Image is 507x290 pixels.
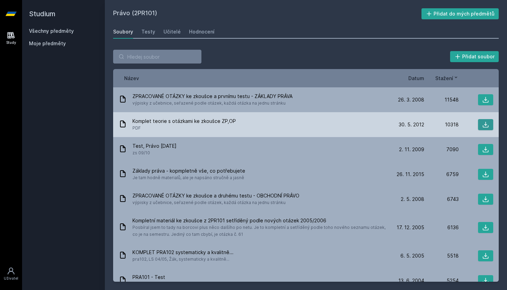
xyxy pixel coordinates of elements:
a: Uživatel [1,263,21,284]
h2: Právo (2PR101) [113,8,421,19]
span: PRA101 (Právo) [132,281,165,288]
a: Soubory [113,25,133,39]
div: 6136 [424,224,459,231]
button: Přidat do mých předmětů [421,8,499,19]
span: Posbíral jsem to tady na borcovi plus něco dalšího po netu. Je to kompletní a setříděný podle toh... [132,224,387,238]
span: Moje předměty [29,40,66,47]
a: Učitelé [163,25,181,39]
span: 17. 12. 2005 [397,224,424,231]
span: výpisky z učebnice, seřazené podle otázek, každá otázka na jednu stránku [132,100,292,107]
div: 10318 [424,121,459,128]
div: Testy [141,28,155,35]
div: 7090 [424,146,459,153]
a: Testy [141,25,155,39]
div: Study [6,40,16,45]
button: Datum [408,75,424,82]
span: 2. 11. 2009 [399,146,424,153]
div: 6759 [424,171,459,178]
span: Kompletní materiál ke zkoušce z 2PR101 setříděný podle nových otázek 2005/2006 [132,217,387,224]
span: 26. 11. 2015 [397,171,424,178]
input: Hledej soubor [113,50,201,64]
span: pra102, LS 04/05, Žák, systematicky a kvalitně... [132,256,233,263]
a: Všechny předměty [29,28,74,34]
div: 6743 [424,196,459,203]
span: výpisky z učebnice, seřazené podle otázek, každá otázka na jednu stránku [132,199,299,206]
span: ZPRACOVANÉ OTÁZKY ke zkoušce a prvnímu testu - ZÁKLADY PRÁVA [132,93,292,100]
span: 26. 3. 2008 [398,96,424,103]
span: KOMPLET PRA102 systematicky a kvalitně... [132,249,233,256]
div: 11548 [424,96,459,103]
span: ZPRACOVANÉ OTÁZKY ke zkoušce a druhému testu - OBCHODNÍ PRÁVO [132,192,299,199]
span: Stažení [435,75,453,82]
span: Komplet teorie s otázkami ke zkoušce ZP,OP [132,118,236,125]
span: 13. 6. 2004 [398,277,424,284]
span: 6. 5. 2005 [400,252,424,259]
span: PRA101 - Test [132,274,165,281]
span: 2. 5. 2008 [401,196,424,203]
span: Je tam hodně materialů, ale je napsáno stručně a jasně [132,174,245,181]
span: PDF [132,125,236,132]
span: zs 09/10 [132,149,177,156]
div: Učitelé [163,28,181,35]
div: Soubory [113,28,133,35]
span: 30. 5. 2012 [399,121,424,128]
span: Test, Právo [DATE] [132,143,177,149]
a: Study [1,28,21,49]
div: Hodnocení [189,28,215,35]
div: Uživatel [4,276,18,281]
button: Název [124,75,139,82]
div: 5254 [424,277,459,284]
button: Přidat soubor [450,51,499,62]
span: Základy práva - kopmpletně vše, co potřebujete [132,167,245,174]
div: 5518 [424,252,459,259]
a: Hodnocení [189,25,215,39]
button: Stažení [435,75,459,82]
